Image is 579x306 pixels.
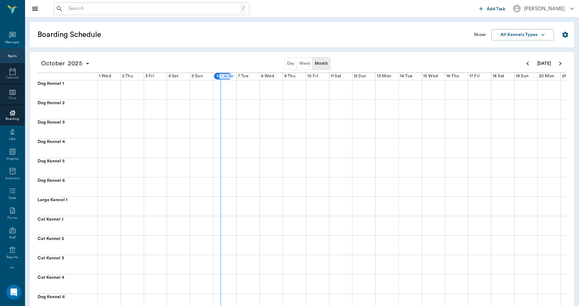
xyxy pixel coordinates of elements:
span: 2025 [66,59,84,68]
div: 16 Thu [445,72,460,80]
div: Cat Kennel 4 [38,274,97,293]
div: 12 Sun [352,72,367,80]
button: Add Task [477,3,508,14]
div: 17 Fri [468,72,481,80]
div: / [240,4,247,13]
div: Inventory [5,176,19,181]
div: Dog Kennel 1 [38,80,97,99]
div: Tasks [8,196,16,201]
div: Labs [9,137,16,141]
div: Dog Kennel 4 [38,139,97,158]
div: 7 Tue [237,72,250,80]
input: Search [66,4,240,13]
div: Dog Kennel 2 [38,100,97,119]
div: Forms [8,216,17,220]
div: 6 Mon [213,72,233,80]
div: 2 Thu [121,72,134,80]
button: Next page [554,57,566,70]
div: Imaging [6,156,18,161]
div: Cat Kennel 3 [38,255,97,274]
span: October [39,59,66,68]
div: 9 Thu [283,72,297,80]
div: 4 Sat [167,72,180,80]
div: 11 Sat [329,72,342,80]
div: Large Kennel 1 [38,197,97,216]
div: [PERSON_NAME] [524,5,565,13]
div: 20 Mon [538,72,556,80]
div: 15 Wed [422,72,439,80]
div: 5 Sun [190,72,204,80]
div: 19 Sun [515,72,530,80]
div: Cat Kennel 1 [38,216,97,235]
div: Cat Kennel 2 [38,236,97,255]
div: Staff [9,235,16,240]
button: [DATE] [534,57,554,70]
button: Month [312,57,330,70]
h5: Boarding Schedule [38,30,202,40]
div: 14 Tue [399,72,414,80]
div: 18 Sat [491,72,505,80]
button: [PERSON_NAME] [508,3,579,14]
div: Dog Kennel 3 [38,119,97,138]
button: Close drawer [29,3,41,15]
div: 10 Fri [306,72,320,80]
div: Dog Kennel 6 [38,177,97,196]
p: Show: [474,32,486,38]
div: Reports [7,255,18,260]
div: Messages [5,40,20,45]
div: 3 Fri [144,72,156,80]
button: All Kennels Types [491,29,554,41]
div: 13 Mon [376,72,392,80]
div: 21 Tue [561,72,576,80]
button: October2025 [38,57,93,70]
div: Open Intercom Messenger [6,285,21,300]
div: 8 Wed [260,72,275,80]
button: Day [284,57,297,70]
div: Appts [8,54,17,59]
button: Week [297,57,313,70]
div: Dog Kennel 5 [38,158,97,177]
button: Previous page [521,57,534,70]
div: 1 Wed [98,72,112,80]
